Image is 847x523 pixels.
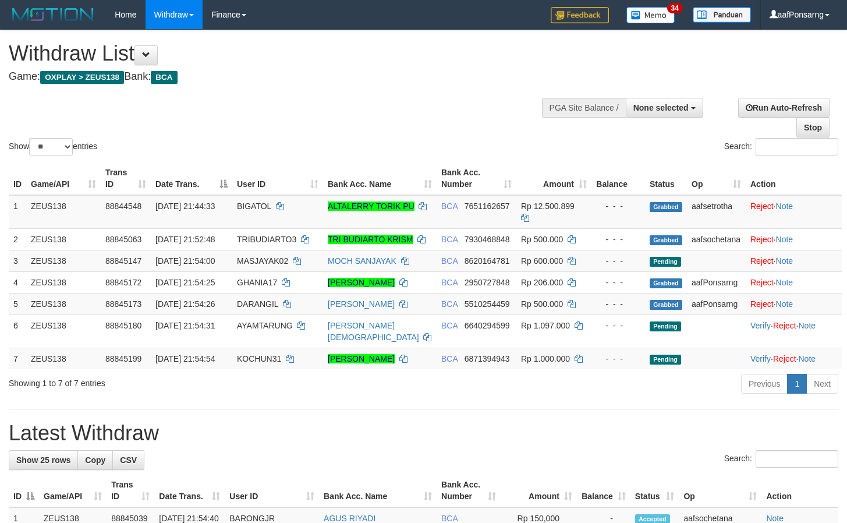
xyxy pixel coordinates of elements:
span: AYAMTARUNG [237,321,293,330]
div: - - - [596,298,640,310]
th: Game/API: activate to sort column ascending [26,162,101,195]
th: Bank Acc. Number: activate to sort column ascending [437,474,501,507]
a: Reject [750,278,774,287]
th: Balance: activate to sort column ascending [577,474,630,507]
a: [PERSON_NAME] [328,299,395,309]
span: Rp 206.000 [521,278,563,287]
span: 88845199 [105,354,141,363]
td: aafsetrotha [687,195,746,229]
span: BCA [441,202,458,211]
div: Showing 1 to 7 of 7 entries [9,373,344,389]
th: User ID: activate to sort column ascending [225,474,319,507]
a: CSV [112,450,144,470]
a: TRI BUDIARTO KRISM [328,235,413,244]
span: Copy 6871394943 to clipboard [465,354,510,363]
span: Grabbed [650,300,682,310]
td: 3 [9,250,26,271]
span: [DATE] 21:54:31 [155,321,215,330]
span: None selected [633,103,689,112]
td: aafPonsarng [687,293,746,314]
span: [DATE] 21:54:00 [155,256,215,266]
span: MASJAYAK02 [237,256,288,266]
a: Verify [750,354,771,363]
span: Pending [650,321,681,331]
input: Search: [756,138,838,156]
span: BCA [151,71,177,84]
span: Rp 1.000.000 [521,354,570,363]
td: aafPonsarng [687,271,746,293]
td: 1 [9,195,26,229]
span: BCA [441,256,458,266]
span: Rp 12.500.899 [521,202,575,211]
span: Copy 7930468848 to clipboard [465,235,510,244]
th: Date Trans.: activate to sort column descending [151,162,232,195]
span: CSV [120,455,137,465]
span: BCA [441,235,458,244]
span: Pending [650,355,681,365]
a: Reject [750,235,774,244]
input: Search: [756,450,838,468]
span: [DATE] 21:54:54 [155,354,215,363]
span: Grabbed [650,278,682,288]
th: ID [9,162,26,195]
a: Verify [750,321,771,330]
span: Grabbed [650,235,682,245]
a: Note [798,354,816,363]
span: 88844548 [105,202,141,211]
a: [PERSON_NAME][DEMOGRAPHIC_DATA] [328,321,419,342]
a: Run Auto-Refresh [738,98,830,118]
a: Note [776,278,793,287]
button: None selected [626,98,703,118]
th: Balance [591,162,645,195]
div: - - - [596,277,640,288]
a: MOCH SANJAYAK [328,256,396,266]
td: · [746,271,842,293]
span: Rp 1.097.000 [521,321,570,330]
span: GHANIA17 [237,278,277,287]
td: ZEUS138 [26,271,101,293]
span: Copy 5510254459 to clipboard [465,299,510,309]
a: Next [806,374,838,394]
label: Show entries [9,138,97,156]
a: Show 25 rows [9,450,78,470]
th: Trans ID: activate to sort column ascending [107,474,154,507]
a: Reject [773,321,796,330]
a: Note [776,299,793,309]
span: 88845147 [105,256,141,266]
span: Pending [650,257,681,267]
th: Status [645,162,687,195]
a: Stop [796,118,830,137]
span: Copy 6640294599 to clipboard [465,321,510,330]
td: ZEUS138 [26,228,101,250]
a: [PERSON_NAME] [328,278,395,287]
th: Bank Acc. Name: activate to sort column ascending [319,474,437,507]
a: Note [776,235,793,244]
th: Action [761,474,838,507]
div: PGA Site Balance / [542,98,626,118]
select: Showentries [29,138,73,156]
span: Copy 8620164781 to clipboard [465,256,510,266]
a: [PERSON_NAME] [328,354,395,363]
label: Search: [724,138,838,156]
span: 34 [667,3,683,13]
span: [DATE] 21:52:48 [155,235,215,244]
div: - - - [596,320,640,331]
th: User ID: activate to sort column ascending [232,162,323,195]
span: OXPLAY > ZEUS138 [40,71,124,84]
td: ZEUS138 [26,195,101,229]
span: Copy 2950727848 to clipboard [465,278,510,287]
span: [DATE] 21:54:26 [155,299,215,309]
td: ZEUS138 [26,250,101,271]
span: Grabbed [650,202,682,212]
th: Amount: activate to sort column ascending [501,474,577,507]
td: aafsochetana [687,228,746,250]
span: BCA [441,278,458,287]
span: Copy 7651162657 to clipboard [465,202,510,211]
span: Rp 500.000 [521,299,563,309]
td: ZEUS138 [26,314,101,348]
td: 4 [9,271,26,293]
th: Bank Acc. Number: activate to sort column ascending [437,162,516,195]
td: 6 [9,314,26,348]
img: Button%20Memo.svg [626,7,675,23]
th: Status: activate to sort column ascending [630,474,679,507]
